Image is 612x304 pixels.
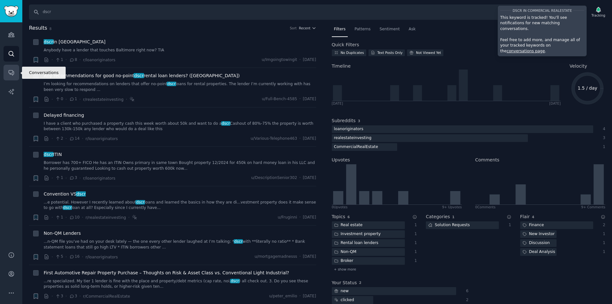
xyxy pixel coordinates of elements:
div: clicked [332,296,356,304]
h2: Upvotes [332,157,350,163]
div: CommercialRealEstate [332,143,380,151]
span: r/realestateinvesting [85,215,126,220]
span: + show more [334,267,356,271]
span: [DATE] [303,136,316,142]
span: · [299,215,301,220]
div: Broker [332,257,356,265]
h2: Your Status [332,279,357,286]
div: 9+ Upvotes [442,205,462,209]
span: · [65,254,67,260]
span: 16 [69,254,80,260]
div: 0 Upvote s [332,205,348,209]
span: u/Full-Bench-4585 [262,96,297,102]
input: Search Keyword [29,4,570,20]
a: I have a client who purchased a property cash this week worth about 50k and want to do adscrCasho... [44,121,316,132]
span: 6 [347,215,350,219]
span: 5 [55,254,63,260]
div: 1 [412,231,417,237]
div: Non-QM [332,248,359,256]
span: r/loanoriginators [83,58,115,62]
button: Tracking [589,5,608,19]
span: · [52,175,53,182]
div: Solution Requests [426,221,472,229]
span: 0 [55,96,63,102]
span: · [82,135,83,142]
span: dscr [134,73,144,78]
div: Not Viewed Yet [416,50,441,55]
span: [DATE] [303,175,316,181]
span: · [299,254,301,260]
span: · [82,254,83,260]
span: 1 [55,215,63,220]
span: · [52,135,53,142]
span: · [79,293,81,300]
div: Rental loan lenders [332,239,381,247]
span: r/loanoriginators [85,137,118,141]
a: Convention VSdscr [44,191,86,197]
div: 1 [600,144,606,150]
span: 3 [358,119,360,123]
div: 6 [463,288,469,294]
span: [DATE] [303,293,316,299]
div: No Duplicates [341,50,364,55]
span: 2 [359,281,361,285]
span: Patterns [354,26,370,32]
a: Borrower has 700+ FICO He has an ITIN Owns primary in same town Bought property 12/2024 for 450k ... [44,160,316,171]
span: · [52,293,53,300]
span: in [GEOGRAPHIC_DATA] [44,39,106,45]
span: 2 [55,136,63,142]
span: · [299,293,301,299]
a: I’m looking for recommendations on lenders that offer no-pointdscrloans for rental properties. Th... [44,81,316,93]
span: Ask [409,26,416,32]
span: 8 [49,27,52,31]
div: [DATE] [549,101,561,106]
span: dscr [135,200,145,204]
span: Sentiment [380,26,400,32]
h2: Topics [332,213,346,220]
span: First Automotive Repair Property Purchase – Thoughts on Risk & Asset Class vs. Conventional Light... [44,270,289,276]
div: 1 [412,240,417,246]
span: [DATE] [303,57,316,63]
a: Delayed financing [44,112,84,119]
a: ...e potential. However I recently learned aboutdscrloans and learned the basics in how they are ... [44,200,316,211]
a: conversations page [506,49,545,53]
div: Finance [520,221,546,229]
div: 1 [600,231,606,237]
span: 3 [69,175,77,181]
span: [DATE] [303,254,316,260]
span: u/DescriptionSenior302 [251,175,297,181]
div: Investment property [332,230,383,238]
span: dscr [43,39,54,44]
div: loanoriginators [332,125,366,133]
span: dscr [230,279,239,283]
span: u/Fruginni [278,215,297,220]
a: Any recommendations for good no-pointdscrrental loan lenders? ([GEOGRAPHIC_DATA]) [44,72,240,79]
div: 4 [600,126,606,132]
div: 0 Comment s [475,205,496,209]
div: Discussion [520,239,552,247]
span: Recent [299,26,310,30]
span: · [65,135,67,142]
text: 1.5 / day [578,85,597,91]
span: · [52,254,53,260]
div: 2 [600,222,606,228]
div: realestateinvesting [332,134,374,142]
span: · [299,57,301,63]
h2: Comments [475,157,499,163]
span: u/Various-Telephone463 [251,136,297,142]
span: · [79,56,81,63]
span: dscr [63,205,72,210]
div: 3 [600,135,606,141]
span: u/Imgoingtowingit [262,57,297,63]
span: dscr [221,121,230,126]
div: 1 [412,249,417,255]
a: ...re specialized. My tier 1 lender is fine with the place and property/debt metrics (cap rate, n... [44,278,316,290]
span: · [65,175,67,182]
span: dscr [76,191,86,196]
h2: Quick Filters [332,41,359,48]
span: · [299,175,301,181]
span: · [128,214,129,221]
span: Convention VS [44,191,86,197]
span: r/loanoriginators [85,255,118,259]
